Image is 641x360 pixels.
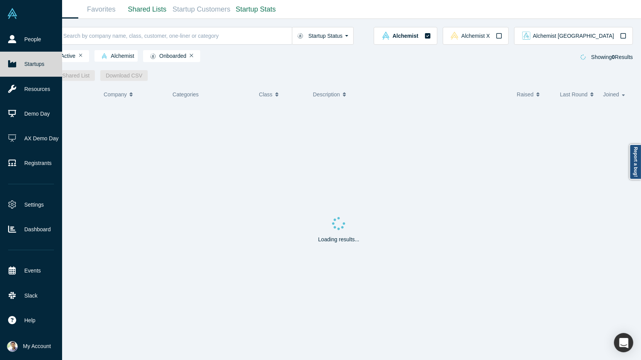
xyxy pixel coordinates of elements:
span: Alchemist [98,53,134,59]
button: Joined [603,86,628,103]
button: Remove Filter [79,53,83,58]
span: Help [24,316,35,325]
img: Alchemist Vault Logo [7,8,18,19]
button: Download CSV [100,70,148,81]
strong: 0 [612,54,615,60]
span: Class [259,86,272,103]
button: My Account [7,341,51,352]
a: Shared Lists [124,0,170,19]
span: Active [48,53,76,59]
a: Startup Stats [233,0,279,19]
img: alchemist Vault Logo [382,32,390,40]
input: Search by company name, class, customer, one-liner or category [62,27,292,45]
button: Company [104,86,160,103]
button: Last Round [560,86,595,103]
button: Class [259,86,301,103]
img: Ravi Belani's Account [7,341,18,352]
span: Alchemist X [461,33,490,39]
span: Alchemist [393,33,418,39]
img: alchemist Vault Logo [101,53,107,59]
span: My Account [23,342,51,350]
button: alchemist Vault LogoAlchemist [374,27,437,45]
button: New Shared List [45,70,95,81]
img: Startup status [297,33,303,39]
span: Alchemist [GEOGRAPHIC_DATA] [533,33,614,39]
span: Showing Results [591,54,633,60]
img: alchemist_aj Vault Logo [522,32,530,40]
a: Report a bug! [629,144,641,180]
span: Onboarded [147,53,186,59]
a: Startup Customers [170,0,233,19]
button: alchemist_aj Vault LogoAlchemist [GEOGRAPHIC_DATA] [514,27,633,45]
p: Loading results... [318,236,359,244]
span: Last Round [560,86,588,103]
a: Favorites [78,0,124,19]
button: Description [313,86,509,103]
button: Startup Status [292,27,354,45]
button: alchemistx Vault LogoAlchemist X [443,27,509,45]
span: Raised [517,86,534,103]
img: alchemistx Vault Logo [450,32,459,40]
button: Raised [517,86,552,103]
button: Remove Filter [190,53,193,58]
span: Description [313,86,340,103]
img: Startup status [150,53,156,59]
span: Joined [603,86,619,103]
span: Company [104,86,127,103]
span: Categories [172,91,199,98]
